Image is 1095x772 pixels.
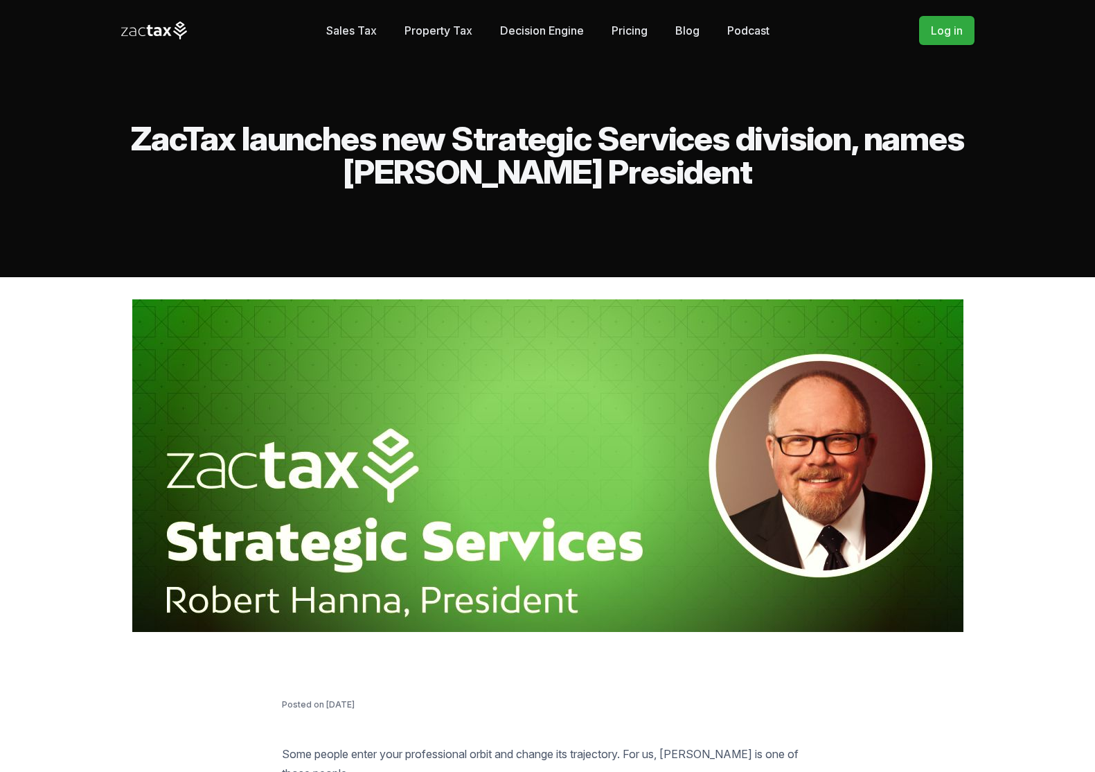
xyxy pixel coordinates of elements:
a: Pricing [612,17,648,44]
h2: ZacTax launches new Strategic Services division, names [PERSON_NAME] President [121,122,974,188]
a: Property Tax [404,17,472,44]
a: Sales Tax [326,17,377,44]
img: hanna-strategic-services.jpg [132,299,963,632]
a: Decision Engine [500,17,584,44]
a: Blog [675,17,700,44]
a: Log in [919,16,974,45]
a: Podcast [727,17,769,44]
div: Posted on [DATE] [282,699,814,711]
